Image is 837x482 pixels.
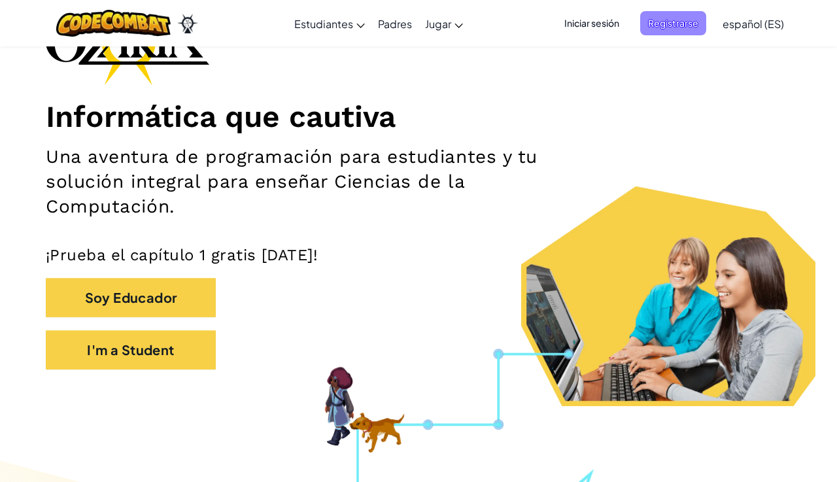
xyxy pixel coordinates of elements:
button: I'm a Student [46,330,216,370]
p: ¡Prueba el capítulo 1 gratis [DATE]! [46,245,791,265]
a: Estudiantes [288,6,371,41]
span: Estudiantes [294,17,353,31]
h1: Informática que cautiva [46,98,791,135]
img: Ozaria [177,14,198,33]
img: CodeCombat logo [56,10,171,37]
h2: Una aventura de programación para estudiantes y tu solución integral para enseñar Ciencias de la ... [46,145,545,219]
button: Soy Educador [46,278,216,317]
a: español (ES) [716,6,791,41]
button: Iniciar sesión [556,11,627,35]
span: Jugar [425,17,451,31]
a: Padres [371,6,418,41]
button: Registrarse [640,11,706,35]
span: español (ES) [723,17,784,31]
a: Jugar [418,6,470,41]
